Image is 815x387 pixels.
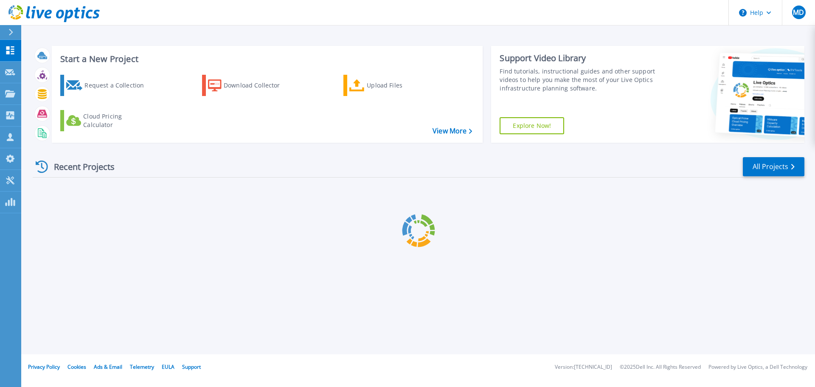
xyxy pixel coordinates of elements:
a: Ads & Email [94,363,122,370]
div: Request a Collection [84,77,152,94]
a: Support [182,363,201,370]
div: Upload Files [367,77,435,94]
a: All Projects [743,157,804,176]
a: Telemetry [130,363,154,370]
div: Support Video Library [500,53,659,64]
a: View More [433,127,472,135]
div: Download Collector [224,77,292,94]
a: Request a Collection [60,75,155,96]
div: Recent Projects [33,156,126,177]
a: EULA [162,363,174,370]
a: Privacy Policy [28,363,60,370]
div: Cloud Pricing Calculator [83,112,151,129]
div: Find tutorials, instructional guides and other support videos to help you make the most of your L... [500,67,659,93]
a: Cookies [67,363,86,370]
li: © 2025 Dell Inc. All Rights Reserved [620,364,701,370]
span: MD [793,9,804,16]
a: Cloud Pricing Calculator [60,110,155,131]
a: Explore Now! [500,117,564,134]
a: Download Collector [202,75,297,96]
a: Upload Files [343,75,438,96]
li: Powered by Live Optics, a Dell Technology [708,364,807,370]
li: Version: [TECHNICAL_ID] [555,364,612,370]
h3: Start a New Project [60,54,472,64]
